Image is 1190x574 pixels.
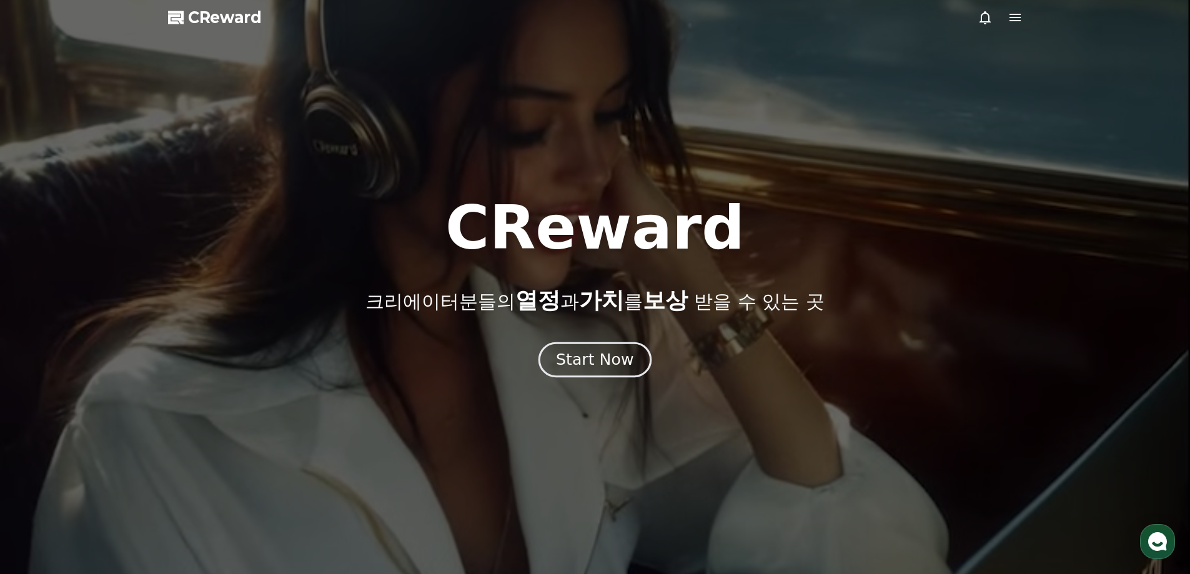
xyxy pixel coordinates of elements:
[643,287,688,313] span: 보상
[161,396,240,427] a: 설정
[114,415,129,425] span: 대화
[515,287,560,313] span: 열정
[193,415,208,425] span: 설정
[365,288,824,313] p: 크리에이터분들의 과 를 받을 수 있는 곳
[188,7,262,27] span: CReward
[556,349,633,370] div: Start Now
[39,415,47,425] span: 홈
[579,287,624,313] span: 가치
[4,396,82,427] a: 홈
[538,342,652,377] button: Start Now
[82,396,161,427] a: 대화
[541,355,649,367] a: Start Now
[168,7,262,27] a: CReward
[445,198,745,258] h1: CReward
